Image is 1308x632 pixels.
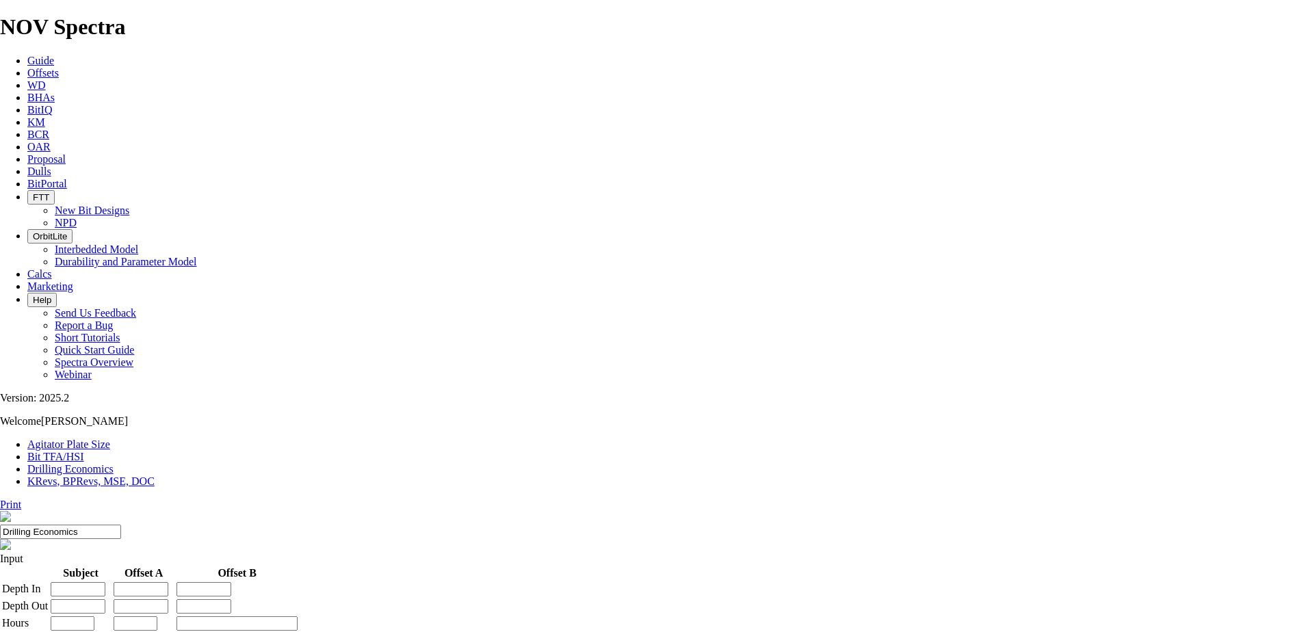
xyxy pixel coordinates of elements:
a: Spectra Overview [55,356,133,368]
a: BCR [27,129,49,140]
a: Send Us Feedback [55,307,136,319]
a: Proposal [27,153,66,165]
td: Depth In [1,581,49,597]
a: Guide [27,55,54,66]
a: Dulls [27,166,51,177]
span: FTT [33,192,49,202]
a: BitIQ [27,104,52,116]
a: KRevs, BPRevs, MSE, DOC [27,475,155,487]
a: Agitator Plate Size [27,438,110,450]
td: Hours [1,616,49,631]
a: Interbedded Model [55,243,138,255]
a: Quick Start Guide [55,344,134,356]
a: Marketing [27,280,73,292]
a: Drilling Economics [27,463,114,475]
th: Offset B [176,566,298,580]
a: Durability and Parameter Model [55,256,197,267]
th: Offset A [113,566,174,580]
button: Help [27,293,57,307]
a: BitPortal [27,178,67,189]
a: NPD [55,217,77,228]
a: Short Tutorials [55,332,120,343]
a: Bit TFA/HSI [27,451,84,462]
a: Report a Bug [55,319,113,331]
a: Webinar [55,369,92,380]
a: KM [27,116,45,128]
button: FTT [27,190,55,205]
a: Offsets [27,67,59,79]
a: WD [27,79,46,91]
a: Calcs [27,268,52,280]
a: New Bit Designs [55,205,129,216]
span: Help [33,295,51,305]
a: OAR [27,141,51,153]
span: [PERSON_NAME] [41,415,128,427]
a: BHAs [27,92,55,103]
span: OrbitLite [33,231,67,241]
button: OrbitLite [27,229,73,243]
td: Depth Out [1,598,49,614]
th: Subject [50,566,112,580]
